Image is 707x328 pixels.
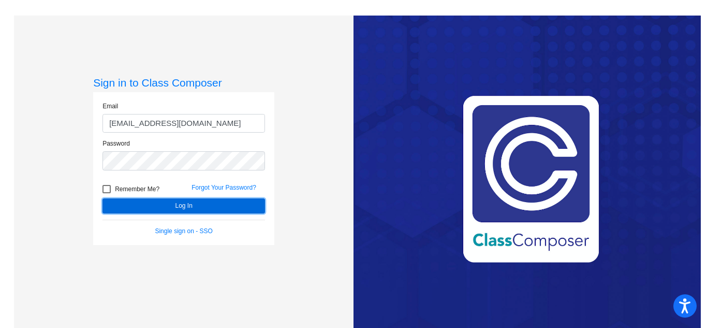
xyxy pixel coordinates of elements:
h3: Sign in to Class Composer [93,76,274,89]
a: Single sign on - SSO [155,227,212,235]
label: Password [102,139,130,148]
a: Forgot Your Password? [192,184,256,191]
button: Log In [102,198,265,213]
label: Email [102,102,118,111]
span: Remember Me? [115,183,159,195]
